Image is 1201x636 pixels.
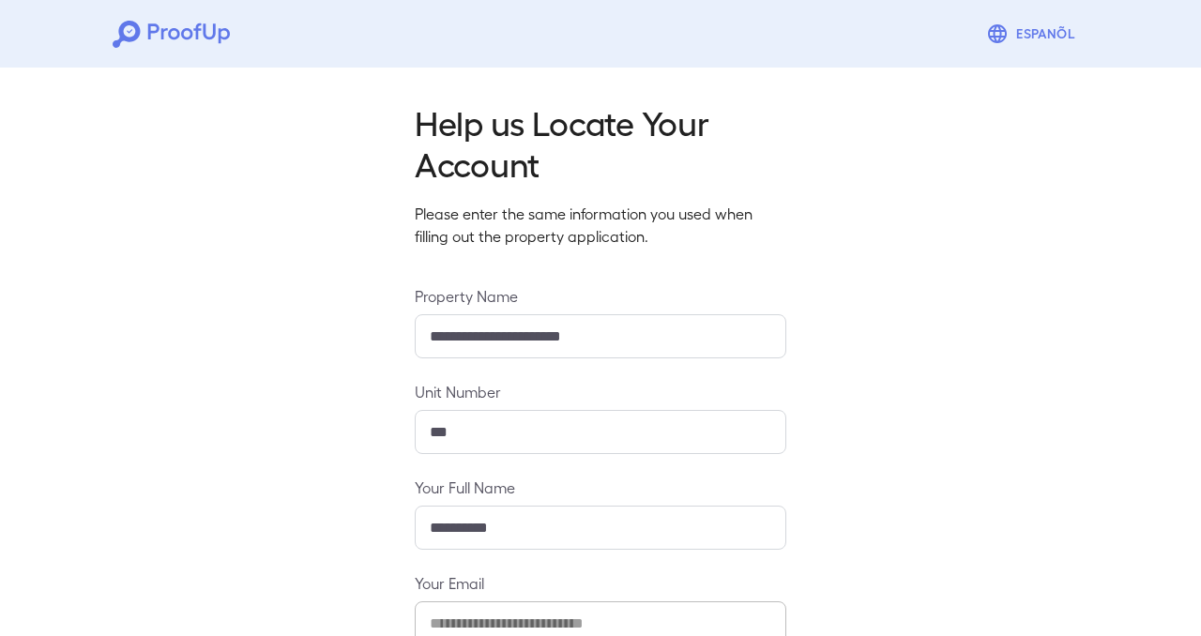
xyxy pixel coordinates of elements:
[415,381,786,402] label: Unit Number
[415,101,786,184] h2: Help us Locate Your Account
[415,203,786,248] p: Please enter the same information you used when filling out the property application.
[415,477,786,498] label: Your Full Name
[415,572,786,594] label: Your Email
[979,15,1088,53] button: Espanõl
[415,285,786,307] label: Property Name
